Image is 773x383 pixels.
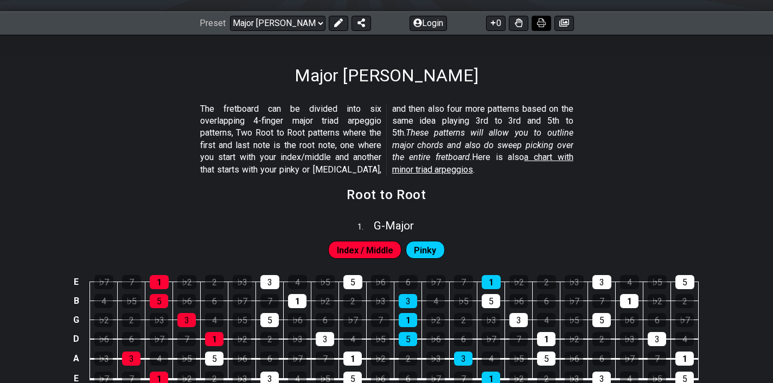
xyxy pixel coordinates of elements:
[554,16,574,31] button: Create image
[454,275,473,289] div: 7
[482,294,500,308] div: 5
[94,352,113,366] div: ♭3
[486,16,506,31] button: 0
[288,275,307,289] div: 4
[426,313,445,327] div: ♭2
[454,294,472,308] div: ♭5
[675,352,694,366] div: 1
[565,352,583,366] div: ♭6
[205,294,223,308] div: 6
[509,313,528,327] div: 3
[392,152,573,174] span: a chart with minor triad arpeggios
[392,127,573,162] em: These patterns will allow you to outline major chords and also do sweep picking over the entire f...
[150,332,168,346] div: ♭7
[371,275,390,289] div: ♭6
[537,294,555,308] div: 6
[122,313,140,327] div: 2
[426,294,445,308] div: 4
[205,313,223,327] div: 4
[316,313,334,327] div: 6
[675,275,694,289] div: 5
[426,352,445,366] div: ♭3
[288,294,306,308] div: 1
[648,294,666,308] div: ♭2
[122,332,140,346] div: 6
[316,294,334,308] div: ♭2
[70,310,83,329] td: G
[592,294,611,308] div: 7
[288,332,306,346] div: ♭3
[260,294,279,308] div: 7
[592,313,611,327] div: 5
[94,294,113,308] div: 4
[675,294,694,308] div: 2
[648,313,666,327] div: 6
[399,352,417,366] div: 2
[620,275,639,289] div: 4
[509,275,528,289] div: ♭2
[329,16,348,31] button: Edit Preset
[648,352,666,366] div: 7
[150,352,168,366] div: 4
[94,332,113,346] div: ♭6
[122,352,140,366] div: 3
[343,294,362,308] div: 2
[399,313,417,327] div: 1
[537,313,555,327] div: 4
[288,313,306,327] div: ♭6
[230,16,325,31] select: Preset
[177,294,196,308] div: ♭6
[233,313,251,327] div: ♭5
[509,332,528,346] div: 7
[177,275,196,289] div: ♭2
[509,352,528,366] div: ♭5
[454,313,472,327] div: 2
[295,65,478,86] h1: Major [PERSON_NAME]
[532,16,551,31] button: Print
[620,332,638,346] div: ♭3
[426,275,445,289] div: ♭7
[343,313,362,327] div: ♭7
[70,272,83,291] td: E
[537,275,556,289] div: 2
[316,352,334,366] div: 7
[260,352,279,366] div: 6
[316,275,335,289] div: ♭5
[410,16,447,31] button: Login
[343,275,362,289] div: 5
[177,332,196,346] div: 7
[371,352,389,366] div: ♭2
[94,275,113,289] div: ♭7
[150,275,169,289] div: 1
[620,313,638,327] div: ♭6
[352,16,371,31] button: Share Preset
[592,275,611,289] div: 3
[70,348,83,368] td: A
[70,329,83,349] td: D
[122,294,140,308] div: ♭5
[648,275,667,289] div: ♭5
[70,291,83,310] td: B
[260,313,279,327] div: 5
[482,275,501,289] div: 1
[426,332,445,346] div: ♭6
[399,275,418,289] div: 6
[565,313,583,327] div: ♭5
[537,332,555,346] div: 1
[233,275,252,289] div: ♭3
[357,221,374,233] span: 1 .
[620,352,638,366] div: ♭7
[537,352,555,366] div: 5
[509,294,528,308] div: ♭6
[347,189,426,201] h2: Root to Root
[150,313,168,327] div: ♭3
[205,352,223,366] div: 5
[648,332,666,346] div: 3
[414,242,436,258] span: First enable full edit mode to edit
[233,352,251,366] div: ♭6
[399,294,417,308] div: 3
[205,275,224,289] div: 2
[454,332,472,346] div: 6
[177,313,196,327] div: 3
[675,332,694,346] div: 4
